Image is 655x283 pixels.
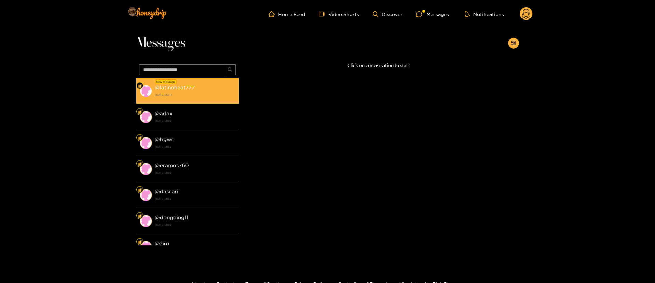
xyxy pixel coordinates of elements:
[155,189,178,194] strong: @ dascari
[136,35,185,51] span: Messages
[155,137,174,142] strong: @ bgwc
[511,40,516,46] span: appstore-add
[155,118,235,124] strong: [DATE] 20:21
[140,163,152,175] img: conversation
[155,222,235,228] strong: [DATE] 20:21
[140,137,152,149] img: conversation
[373,11,402,17] a: Discover
[239,62,519,69] p: Click on conversation to start
[140,111,152,123] img: conversation
[155,79,177,84] div: New message
[155,170,235,176] strong: [DATE] 20:21
[140,241,152,253] img: conversation
[138,188,142,192] img: Fan Level
[155,215,188,220] strong: @ dongding11
[138,214,142,218] img: Fan Level
[269,11,305,17] a: Home Feed
[155,241,169,246] strong: @ zxp
[140,215,152,227] img: conversation
[155,196,235,202] strong: [DATE] 20:21
[138,84,142,88] img: Fan Level
[138,136,142,140] img: Fan Level
[416,10,449,18] div: Messages
[269,11,278,17] span: home
[140,85,152,97] img: conversation
[228,67,233,73] span: search
[155,111,173,116] strong: @ arlax
[155,163,189,168] strong: @ eramos760
[508,38,519,49] button: appstore-add
[138,110,142,114] img: Fan Level
[319,11,328,17] span: video-camera
[319,11,359,17] a: Video Shorts
[140,189,152,201] img: conversation
[155,92,235,98] strong: [DATE] 23:17
[138,162,142,166] img: Fan Level
[225,64,236,75] button: search
[463,11,506,17] button: Notifications
[155,85,195,90] strong: @ latinoheat777
[138,240,142,244] img: Fan Level
[155,144,235,150] strong: [DATE] 20:21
